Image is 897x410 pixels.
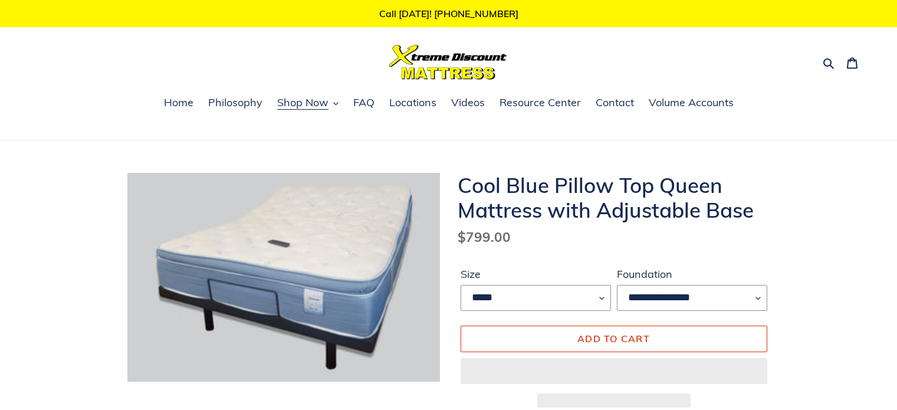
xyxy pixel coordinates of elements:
span: Volume Accounts [649,96,734,110]
button: Add to cart [461,326,767,352]
span: Shop Now [277,96,328,110]
label: Size [461,266,611,282]
span: Locations [389,96,436,110]
label: Foundation [617,266,767,282]
a: Philosophy [202,94,268,112]
h1: Cool Blue Pillow Top Queen Mattress with Adjustable Base [458,173,770,222]
a: Locations [383,94,442,112]
a: Volume Accounts [643,94,740,112]
span: Philosophy [208,96,262,110]
span: Videos [451,96,485,110]
span: Home [164,96,193,110]
img: Cool Blue Pillow Top Queen Mattress with Adjustable Base [127,173,440,381]
button: Shop Now [271,94,344,112]
img: Xtreme Discount Mattress [389,45,507,80]
span: FAQ [353,96,374,110]
a: Contact [590,94,640,112]
a: Videos [445,94,491,112]
span: $799.00 [458,228,511,245]
a: Resource Center [494,94,587,112]
a: FAQ [347,94,380,112]
span: Resource Center [500,96,581,110]
span: Add to cart [577,333,650,345]
span: Contact [596,96,634,110]
a: Home [158,94,199,112]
